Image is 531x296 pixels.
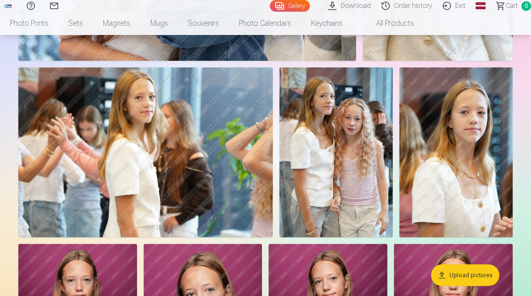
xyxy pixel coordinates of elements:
[341,2,371,10] font: Download
[301,12,353,35] a: Keychains
[288,2,305,9] font: Gallery
[229,12,301,35] a: Photo calendars
[68,19,83,27] font: Sets
[188,19,219,27] font: Souvenirs
[449,272,493,279] font: Upload pictures
[376,19,414,27] font: All products
[455,2,466,10] font: Exit
[103,19,130,27] font: Magnets
[150,19,168,27] font: Mugs
[178,12,229,35] a: Souvenirs
[431,264,499,286] button: Upload pictures
[353,12,424,35] a: All products
[58,12,93,35] a: Sets
[525,2,528,9] font: 0
[311,19,343,27] font: Keychains
[3,3,12,8] img: /fa1
[140,12,178,35] a: Mugs
[239,19,291,27] font: Photo calendars
[506,2,518,10] font: Cart
[10,19,48,27] font: Photo prints
[93,12,140,35] a: Magnets
[394,2,432,10] font: Order history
